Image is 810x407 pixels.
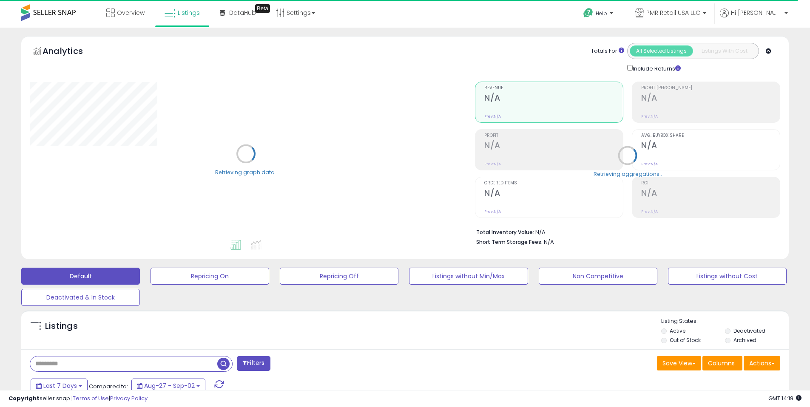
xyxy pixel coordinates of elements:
[43,382,77,390] span: Last 7 Days
[229,8,256,17] span: DataHub
[539,268,657,285] button: Non Competitive
[596,10,607,17] span: Help
[89,382,128,390] span: Compared to:
[151,268,269,285] button: Repricing On
[178,8,200,17] span: Listings
[731,8,782,17] span: Hi [PERSON_NAME]
[661,317,789,325] p: Listing States:
[744,356,780,370] button: Actions
[768,394,801,402] span: 2025-09-10 14:19 GMT
[31,379,88,393] button: Last 7 Days
[237,356,270,371] button: Filters
[646,8,700,17] span: PMR Retail USA LLC
[9,395,148,403] div: seller snap | |
[670,336,701,344] label: Out of Stock
[657,356,701,370] button: Save View
[255,4,270,13] div: Tooltip anchor
[668,268,787,285] button: Listings without Cost
[21,268,140,285] button: Default
[630,45,693,57] button: All Selected Listings
[409,268,528,285] button: Listings without Min/Max
[693,45,756,57] button: Listings With Cost
[720,8,788,28] a: Hi [PERSON_NAME]
[117,8,145,17] span: Overview
[621,63,691,73] div: Include Returns
[670,327,685,334] label: Active
[591,47,624,55] div: Totals For
[577,1,622,28] a: Help
[45,320,78,332] h5: Listings
[73,394,109,402] a: Terms of Use
[280,268,398,285] button: Repricing Off
[110,394,148,402] a: Privacy Policy
[733,327,765,334] label: Deactivated
[702,356,742,370] button: Columns
[594,170,662,178] div: Retrieving aggregations..
[21,289,140,306] button: Deactivated & In Stock
[583,8,594,18] i: Get Help
[131,379,205,393] button: Aug-27 - Sep-02
[733,336,756,344] label: Archived
[215,168,277,176] div: Retrieving graph data..
[43,45,99,59] h5: Analytics
[9,394,40,402] strong: Copyright
[708,359,735,367] span: Columns
[144,382,195,390] span: Aug-27 - Sep-02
